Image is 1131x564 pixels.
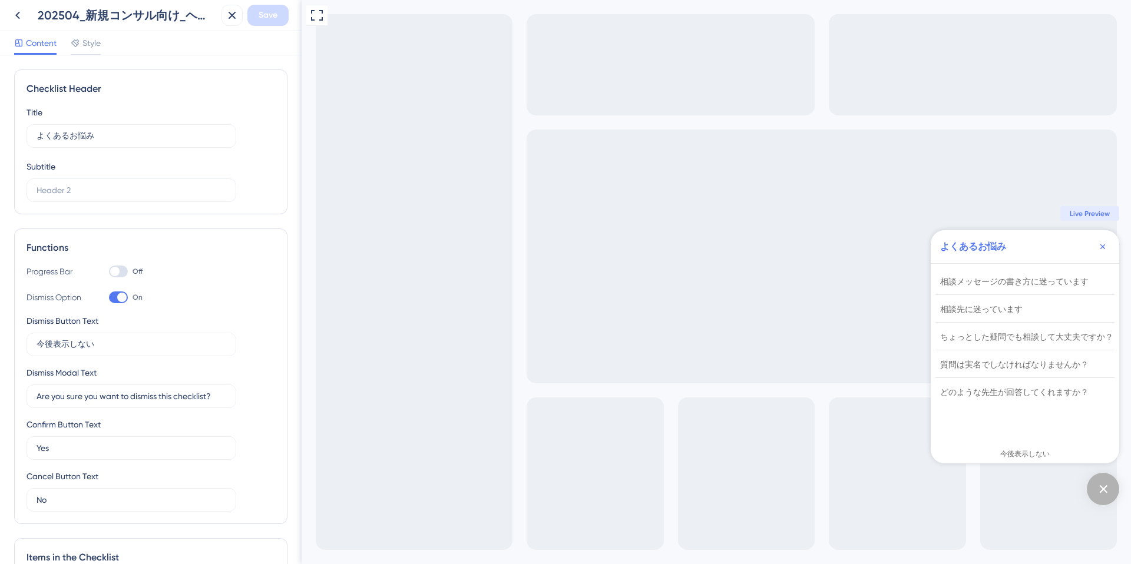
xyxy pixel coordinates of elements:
[37,338,226,351] input: Type the value
[27,105,42,120] div: Title
[37,390,226,403] input: Type the value
[37,130,226,142] input: Header 1
[27,314,98,328] div: Dismiss Button Text
[639,302,721,316] div: 相談先に迷っています
[27,160,55,174] div: Subtitle
[37,442,226,454] input: Type the value
[259,8,277,22] span: Save
[794,240,808,254] div: Close Checklist
[699,449,748,459] div: 今後表示しない
[27,264,85,278] div: Progress Bar
[785,473,818,505] div: Open Checklist
[133,267,143,276] span: Off
[768,209,808,218] span: Live Preview
[639,330,812,344] div: ちょっとした疑問でも相談して大丈夫ですか？
[27,366,97,380] div: Dismiss Modal Text
[37,493,226,506] input: Type the value
[247,5,289,26] button: Save
[27,290,85,304] div: Dismiss Option
[27,82,275,96] div: Checklist Header
[133,293,143,302] span: On
[27,241,275,255] div: Functions
[629,264,818,418] div: Checklist items
[37,184,226,197] input: Header 2
[639,240,705,254] div: よくあるお悩み
[629,230,818,463] div: Checklist Container
[639,357,787,371] div: 質問は実名でしなければなりませんか？
[26,36,57,50] span: Content
[639,274,787,288] div: 相談メッセージの書き方に迷っています
[38,7,217,24] div: 202504_新規コンサル向け_ヘルプチェックリスト
[27,469,98,483] div: Cancel Button Text
[82,36,101,50] span: Style
[639,385,787,399] div: どのような先生が回答してくれますか？
[27,417,101,432] div: Confirm Button Text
